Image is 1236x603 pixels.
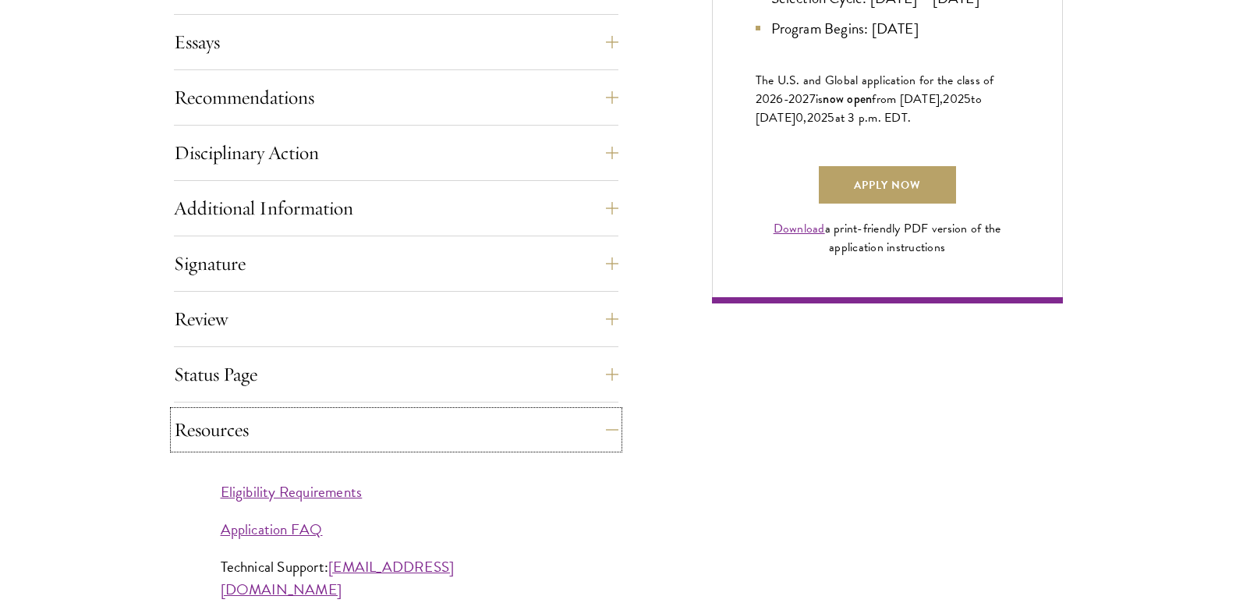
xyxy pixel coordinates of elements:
[756,90,982,127] span: to [DATE]
[756,17,1019,40] li: Program Begins: [DATE]
[816,90,823,108] span: is
[174,134,618,172] button: Disciplinary Action
[756,219,1019,257] div: a print-friendly PDF version of the application instructions
[872,90,943,108] span: from [DATE],
[174,79,618,116] button: Recommendations
[174,300,618,338] button: Review
[807,108,828,127] span: 202
[823,90,872,108] span: now open
[809,90,816,108] span: 7
[756,71,994,108] span: The U.S. and Global application for the class of 202
[221,481,363,503] a: Eligibility Requirements
[221,518,323,541] a: Application FAQ
[835,108,912,127] span: at 3 p.m. EDT.
[943,90,964,108] span: 202
[174,356,618,393] button: Status Page
[795,108,803,127] span: 0
[221,555,455,601] a: [EMAIL_ADDRESS][DOMAIN_NAME]
[784,90,809,108] span: -202
[827,108,834,127] span: 5
[174,411,618,449] button: Resources
[174,23,618,61] button: Essays
[819,166,956,204] a: Apply Now
[776,90,783,108] span: 6
[174,190,618,227] button: Additional Information
[774,219,825,238] a: Download
[803,108,806,127] span: ,
[174,245,618,282] button: Signature
[221,555,572,601] p: Technical Support:
[964,90,971,108] span: 5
